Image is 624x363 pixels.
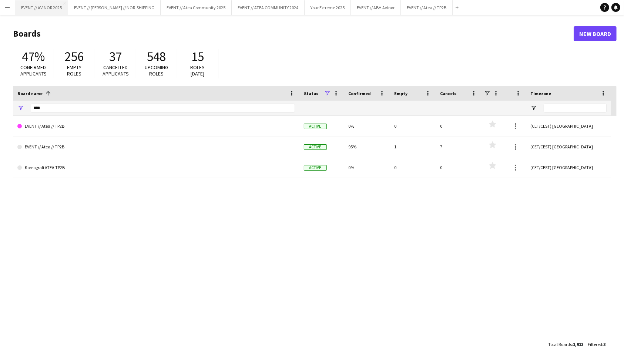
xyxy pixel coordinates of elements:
[436,116,482,136] div: 0
[544,104,607,112] input: Timezone Filter Input
[68,0,161,15] button: EVENT // [PERSON_NAME] // NOR-SHIPPING
[344,137,390,157] div: 95%
[232,0,305,15] button: EVENT // ATEA COMMUNITY 2024
[17,137,295,157] a: EVENT // Atea // TP2B
[147,48,166,65] span: 548
[344,157,390,178] div: 0%
[304,144,327,150] span: Active
[20,64,47,77] span: Confirmed applicants
[344,116,390,136] div: 0%
[574,26,617,41] a: New Board
[109,48,122,65] span: 37
[67,64,82,77] span: Empty roles
[390,116,436,136] div: 0
[351,0,401,15] button: EVENT // ABH Avinor
[13,28,574,39] h1: Boards
[15,0,68,15] button: EVENT // AVINOR 2025
[31,104,295,112] input: Board name Filter Input
[548,342,572,347] span: Total Boards
[588,342,602,347] span: Filtered
[103,64,129,77] span: Cancelled applicants
[526,137,611,157] div: (CET/CEST) [GEOGRAPHIC_DATA]
[348,91,371,96] span: Confirmed
[390,137,436,157] div: 1
[390,157,436,178] div: 0
[573,342,583,347] span: 1,913
[191,64,205,77] span: Roles [DATE]
[526,116,611,136] div: (CET/CEST) [GEOGRAPHIC_DATA]
[436,137,482,157] div: 7
[304,91,318,96] span: Status
[401,0,453,15] button: EVENT // Atea // TP2B
[191,48,204,65] span: 15
[548,337,583,352] div: :
[65,48,84,65] span: 256
[603,342,605,347] span: 3
[17,116,295,137] a: EVENT // Atea // TP2B
[530,91,551,96] span: Timezone
[304,124,327,129] span: Active
[440,91,456,96] span: Cancels
[526,157,611,178] div: (CET/CEST) [GEOGRAPHIC_DATA]
[17,91,43,96] span: Board name
[305,0,351,15] button: Your Extreme 2025
[304,165,327,171] span: Active
[530,105,537,111] button: Open Filter Menu
[17,157,295,178] a: Koreografi ATEA TP2B
[394,91,407,96] span: Empty
[436,157,482,178] div: 0
[161,0,232,15] button: EVENT // Atea Community 2025
[145,64,168,77] span: Upcoming roles
[22,48,45,65] span: 47%
[588,337,605,352] div: :
[17,105,24,111] button: Open Filter Menu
